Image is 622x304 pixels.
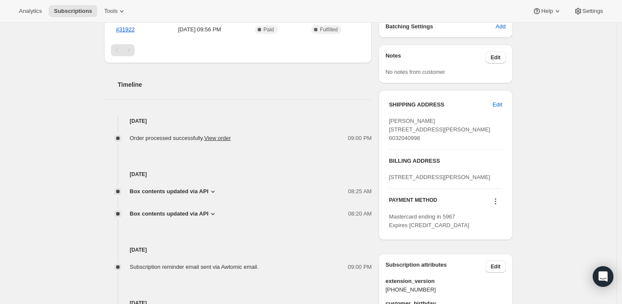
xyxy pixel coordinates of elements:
span: Subscription reminder email sent via Awtomic email. [130,264,259,270]
h3: BILLING ADDRESS [389,157,502,165]
span: Paid [264,26,274,33]
span: 08:25 AM [348,187,372,196]
button: Box contents updated via API [130,187,217,196]
button: Box contents updated via API [130,210,217,218]
span: Tools [104,8,117,15]
h3: PAYMENT METHOD [389,197,437,208]
span: Fulfilled [320,26,338,33]
span: [DATE] · 09:56 PM [160,25,239,34]
h3: Notes [385,52,486,64]
a: #31922 [116,26,135,33]
span: Box contents updated via API [130,187,209,196]
span: No notes from customer [385,69,445,75]
span: 09:00 PM [348,263,372,271]
h2: Timeline [118,80,372,89]
span: Edit [493,100,502,109]
h3: Subscription attributes [385,261,486,273]
a: View order [204,135,231,141]
nav: Pagination [111,44,365,56]
button: Subscriptions [49,5,97,17]
button: Add [490,20,511,33]
button: Analytics [14,5,47,17]
button: Help [527,5,567,17]
span: Add [496,22,505,31]
h4: [DATE] [104,246,372,254]
h4: [DATE] [104,170,372,179]
h6: Batching Settings [385,22,496,31]
h4: [DATE] [104,117,372,125]
span: [STREET_ADDRESS][PERSON_NAME] [389,174,490,180]
span: [PHONE_NUMBER] [385,286,505,294]
span: 08:20 AM [348,210,372,218]
button: Tools [99,5,131,17]
span: Analytics [19,8,42,15]
span: Help [541,8,553,15]
span: Order processed successfully. [130,135,231,141]
button: Edit [486,52,506,64]
h3: SHIPPING ADDRESS [389,100,493,109]
span: extension_version [385,277,505,286]
button: Edit [487,98,507,112]
span: Edit [491,263,501,270]
span: [PERSON_NAME] [STREET_ADDRESS][PERSON_NAME] 6032040998 [389,118,490,141]
button: Settings [569,5,608,17]
span: Box contents updated via API [130,210,209,218]
div: Open Intercom Messenger [593,266,613,287]
span: Edit [491,54,501,61]
span: 09:00 PM [348,134,372,143]
span: Mastercard ending in 5967 Expires [CREDIT_CARD_DATA] [389,213,469,228]
span: Subscriptions [54,8,92,15]
button: Edit [486,261,506,273]
span: Settings [582,8,603,15]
